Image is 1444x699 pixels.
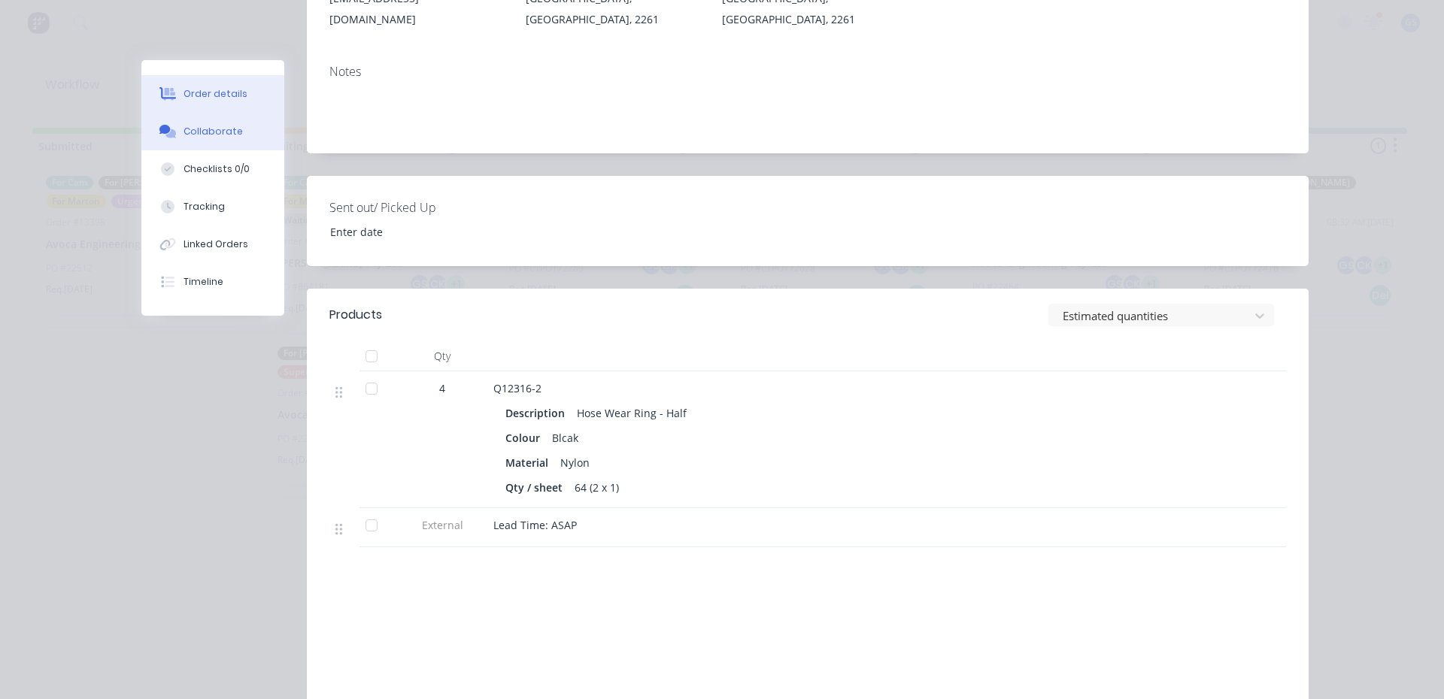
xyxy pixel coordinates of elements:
input: Enter date [320,220,507,243]
label: Sent out/ Picked Up [329,198,517,216]
span: 4 [439,380,445,396]
div: Notes [329,65,1286,79]
div: Hose Wear Ring - Half [571,402,693,424]
div: Order details [184,87,247,101]
div: 64 (2 x 1) [569,477,625,498]
span: External [403,517,481,533]
button: Checklists 0/0 [141,150,284,188]
div: Checklists 0/0 [184,162,250,176]
div: Linked Orders [184,238,248,251]
div: Qty [397,341,487,371]
div: Nylon [554,452,596,474]
div: Tracking [184,200,225,213]
button: Order details [141,75,284,113]
div: Collaborate [184,125,243,138]
div: Blcak [546,427,584,449]
button: Timeline [141,263,284,301]
div: Qty / sheet [505,477,569,498]
button: Linked Orders [141,225,284,263]
div: Products [329,306,382,324]
div: Material [505,452,554,474]
button: Tracking [141,188,284,225]
span: Lead Time: ASAP [493,518,577,532]
div: Description [505,402,571,424]
div: Colour [505,427,546,449]
button: Collaborate [141,113,284,150]
span: Q12316-2 [493,381,541,395]
div: Timeline [184,275,223,289]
